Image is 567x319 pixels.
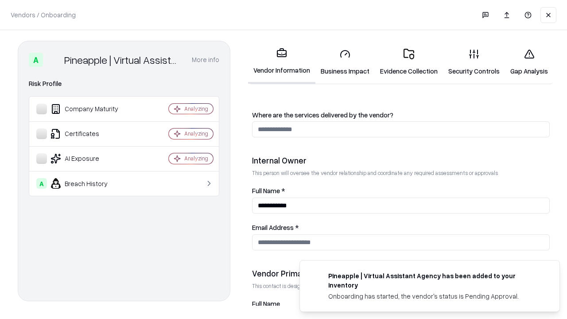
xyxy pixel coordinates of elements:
[505,42,553,83] a: Gap Analysis
[252,282,550,290] p: This contact is designated to receive the assessment request from Shift
[29,53,43,67] div: A
[11,10,76,19] p: Vendors / Onboarding
[36,128,142,139] div: Certificates
[36,178,47,189] div: A
[443,42,505,83] a: Security Controls
[36,153,142,164] div: AI Exposure
[184,130,208,137] div: Analyzing
[375,42,443,83] a: Evidence Collection
[36,178,142,189] div: Breach History
[184,105,208,113] div: Analyzing
[252,155,550,166] div: Internal Owner
[252,169,550,177] p: This person will oversee the vendor relationship and coordinate any required assessments or appro...
[192,52,219,68] button: More info
[184,155,208,162] div: Analyzing
[328,271,538,290] div: Pineapple | Virtual Assistant Agency has been added to your inventory
[252,268,550,279] div: Vendor Primary Contact
[36,104,142,114] div: Company Maturity
[64,53,181,67] div: Pineapple | Virtual Assistant Agency
[252,187,550,194] label: Full Name *
[252,300,550,307] label: Full Name
[252,112,550,118] label: Where are the services delivered by the vendor?
[252,224,550,231] label: Email Address *
[248,41,315,84] a: Vendor Information
[47,53,61,67] img: Pineapple | Virtual Assistant Agency
[328,292,538,301] div: Onboarding has started, the vendor's status is Pending Approval.
[29,78,219,89] div: Risk Profile
[311,271,321,282] img: trypineapple.com
[315,42,375,83] a: Business Impact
